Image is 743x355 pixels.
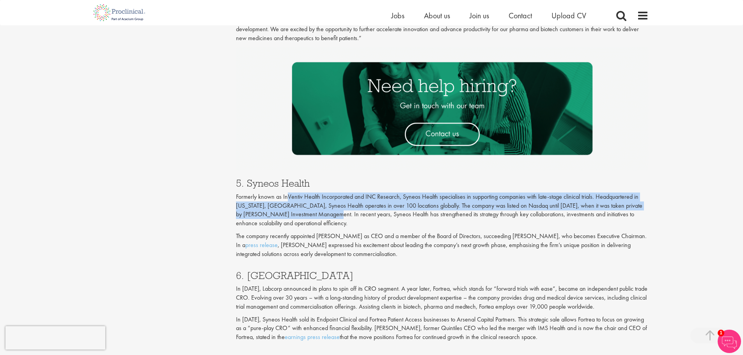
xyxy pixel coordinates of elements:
p: In [DATE], Labcorp announced its plans to spin off its CRO segment. A year later, Fortrea, which ... [236,284,649,311]
a: Join us [470,11,489,21]
span: 1 [718,330,724,336]
a: Upload CV [551,11,586,21]
a: About us [424,11,450,21]
p: In [DATE], Syneos Health sold its Endpoint Clinical and Fortrea Patient Access businesses to Arse... [236,315,649,342]
a: press release [245,241,278,249]
h3: 6. [GEOGRAPHIC_DATA] [236,270,649,281]
p: The company recently appointed [PERSON_NAME] as CEO and a member of the Board of Directors, succe... [236,232,649,259]
a: Jobs [391,11,404,21]
h3: 5. Syneos Health [236,178,649,188]
iframe: reCAPTCHA [5,326,105,350]
a: Contact [509,11,532,21]
p: Formerly known as InVentiv Health Incorporated and INC Research, Syneos Health specialises in sup... [236,193,649,228]
img: Chatbot [718,330,741,353]
a: earnings press release [285,333,340,341]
